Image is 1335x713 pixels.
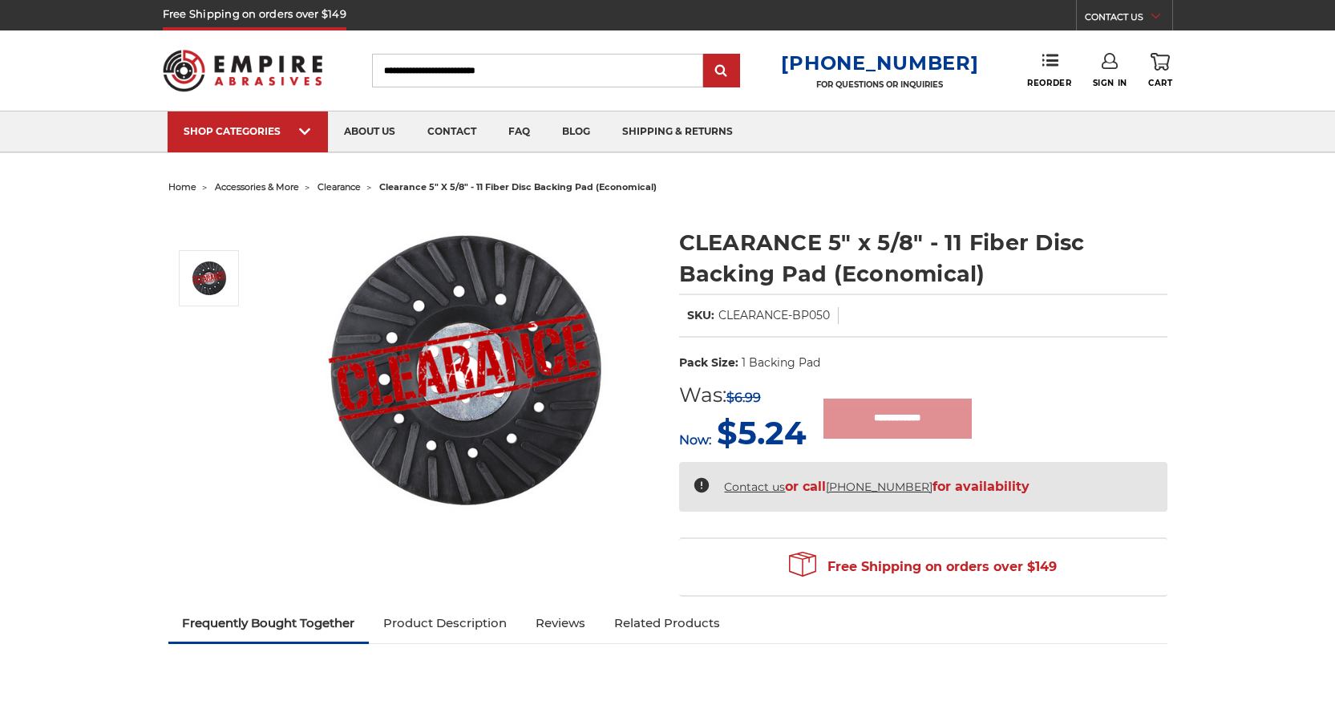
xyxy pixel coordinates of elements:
a: Cart [1148,53,1172,88]
a: shipping & returns [606,111,749,152]
span: or call for availability [724,471,1030,503]
span: clearance 5" x 5/8" - 11 fiber disc backing pad (economical) [379,181,657,192]
a: contact [411,111,492,152]
img: CLEARANCE 5" x 5/8" - 11 Fiber Disc Backing Pad (Economical) [305,210,626,531]
a: Frequently Bought Together [168,606,370,641]
dd: 1 Backing Pad [742,354,820,371]
a: blog [546,111,606,152]
span: Free Shipping on orders over $149 [789,551,1057,583]
a: faq [492,111,546,152]
a: [PHONE_NUMBER] [781,51,978,75]
img: CLEARANCE 5" x 5/8" - 11 Fiber Disc Backing Pad (Economical) [189,258,229,298]
a: about us [328,111,411,152]
a: accessories & more [215,181,299,192]
div: Was: [679,380,807,411]
img: Empire Abrasives [163,39,323,102]
dt: SKU: [687,307,714,324]
a: CONTACT US [1085,8,1172,30]
a: Contact us [724,480,785,494]
span: $6.99 [726,390,761,405]
a: Product Description [369,606,521,641]
span: Cart [1148,78,1172,88]
span: $5.24 [717,413,807,452]
div: SHOP CATEGORIES [184,125,312,137]
p: FOR QUESTIONS OR INQUIRIES [781,79,978,90]
h1: CLEARANCE 5" x 5/8" - 11 Fiber Disc Backing Pad (Economical) [679,227,1167,290]
span: Sign In [1093,78,1127,88]
a: home [168,181,196,192]
a: Related Products [600,606,734,641]
a: clearance [318,181,361,192]
dd: CLEARANCE-BP050 [718,307,830,324]
a: Reviews [521,606,600,641]
span: Reorder [1027,78,1071,88]
input: Submit [706,55,738,87]
dt: Pack Size: [679,354,738,371]
a: Reorder [1027,53,1071,87]
a: [PHONE_NUMBER] [826,480,932,494]
span: Now: [679,432,711,448]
